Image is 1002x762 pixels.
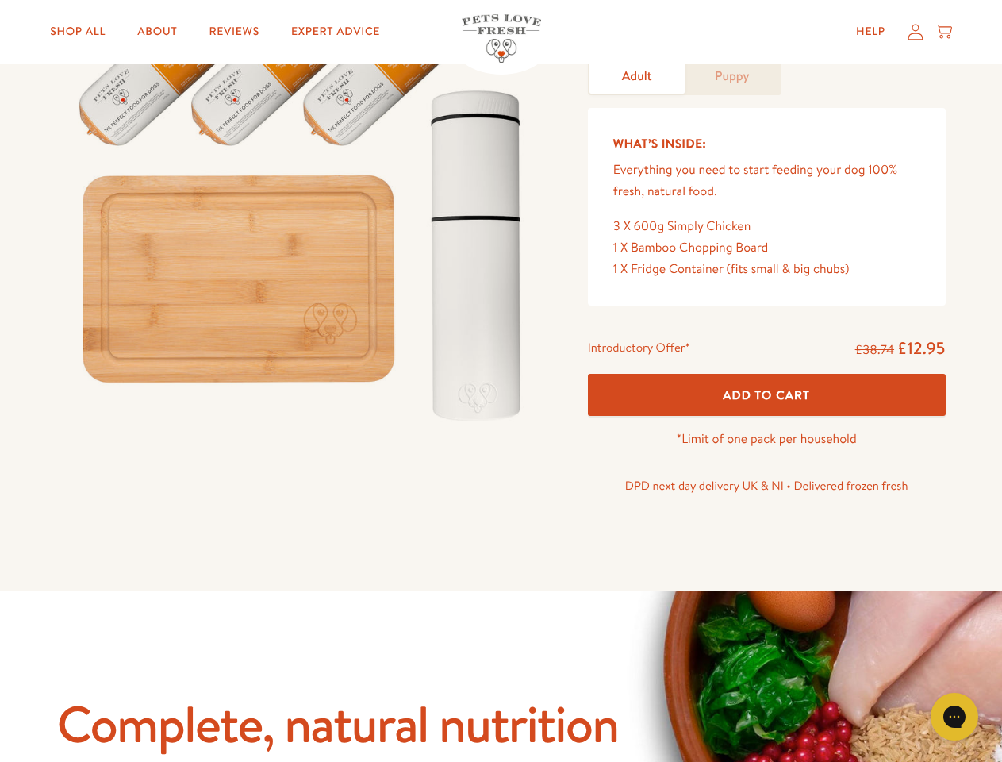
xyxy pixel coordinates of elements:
div: 3 X 600g Simply Chicken [613,216,920,237]
div: 1 X Fridge Container (fits small & big chubs) [613,259,920,280]
a: About [125,16,190,48]
h5: What’s Inside: [613,133,920,154]
a: Adult [589,60,685,94]
img: Pets Love Fresh [462,14,541,63]
p: DPD next day delivery UK & NI • Delivered frozen fresh [588,475,946,496]
a: Help [843,16,898,48]
a: Expert Advice [278,16,393,48]
a: Reviews [196,16,271,48]
span: 1 X Bamboo Chopping Board [613,239,769,256]
p: Everything you need to start feeding your dog 100% fresh, natural food. [613,160,920,202]
p: *Limit of one pack per household [588,429,946,450]
span: Add To Cart [723,387,810,403]
span: £12.95 [897,337,946,360]
button: Add To Cart [588,374,946,416]
a: Puppy [685,60,780,94]
iframe: Gorgias live chat messenger [923,687,986,746]
s: £38.74 [855,341,894,359]
div: Introductory Offer* [588,337,690,361]
a: Shop All [37,16,118,48]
